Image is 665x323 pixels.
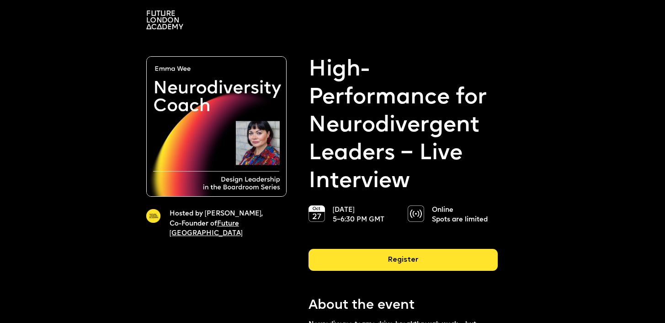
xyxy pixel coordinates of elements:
a: Register [309,249,498,278]
p: [DATE] 5–6:30 PM GMT [333,205,392,226]
strong: High-Performance for Neurodivergent Leaders – Live Interview [309,56,498,196]
img: A yellow circle with Future London Academy logo [146,209,160,223]
p: Online Spots are limited [432,205,491,226]
img: A logo saying in 3 lines: Future London Academy [146,11,183,29]
p: About the event [309,296,498,315]
div: Register [309,249,498,271]
p: Hosted by [PERSON_NAME], Co-Founder of [170,209,275,239]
